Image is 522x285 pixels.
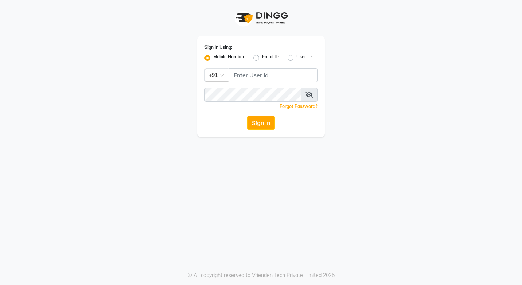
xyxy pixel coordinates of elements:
label: User ID [296,54,312,62]
input: Username [229,68,318,82]
label: Sign In Using: [204,44,232,51]
button: Sign In [247,116,275,130]
a: Forgot Password? [280,104,318,109]
input: Username [204,88,301,102]
img: logo1.svg [232,7,290,29]
label: Email ID [262,54,279,62]
label: Mobile Number [213,54,245,62]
